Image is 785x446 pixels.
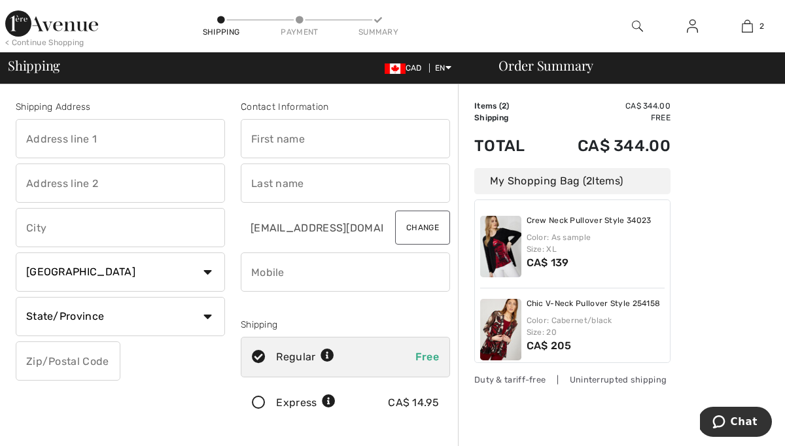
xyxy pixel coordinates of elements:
[358,26,398,38] div: Summary
[480,299,521,360] img: Chic V-Neck Pullover Style 254158
[241,163,450,203] input: Last name
[480,216,521,277] img: Crew Neck Pullover Style 34023
[676,18,708,35] a: Sign In
[16,163,225,203] input: Address line 2
[241,119,450,158] input: First name
[527,256,569,269] span: CA$ 139
[527,232,665,255] div: Color: As sample Size: XL
[474,124,544,168] td: Total
[241,208,385,247] input: E-mail
[280,26,319,38] div: Payment
[276,349,334,365] div: Regular
[527,339,572,352] span: CA$ 205
[16,208,225,247] input: City
[395,211,450,245] button: Change
[5,10,98,37] img: 1ère Avenue
[586,175,592,187] span: 2
[742,18,753,34] img: My Bag
[544,100,671,112] td: CA$ 344.00
[241,318,450,332] div: Shipping
[527,299,661,309] a: Chic V-Neck Pullover Style 254158
[474,100,544,112] td: Items ( )
[435,63,451,73] span: EN
[16,341,120,381] input: Zip/Postal Code
[385,63,406,74] img: Canadian Dollar
[720,18,774,34] a: 2
[483,59,777,72] div: Order Summary
[544,124,671,168] td: CA$ 344.00
[388,395,439,411] div: CA$ 14.95
[700,407,772,439] iframe: Opens a widget where you can chat to one of our agents
[474,373,671,386] div: Duty & tariff-free | Uninterrupted shipping
[241,100,450,114] div: Contact Information
[687,18,698,34] img: My Info
[759,20,764,32] span: 2
[474,168,671,194] div: My Shopping Bag ( Items)
[544,112,671,124] td: Free
[8,59,60,72] span: Shipping
[16,100,225,114] div: Shipping Address
[201,26,241,38] div: Shipping
[502,101,506,111] span: 2
[385,63,427,73] span: CAD
[474,112,544,124] td: Shipping
[527,216,652,226] a: Crew Neck Pullover Style 34023
[415,351,439,363] span: Free
[5,37,84,48] div: < Continue Shopping
[241,252,450,292] input: Mobile
[276,395,336,411] div: Express
[527,315,665,338] div: Color: Cabernet/black Size: 20
[16,119,225,158] input: Address line 1
[632,18,643,34] img: search the website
